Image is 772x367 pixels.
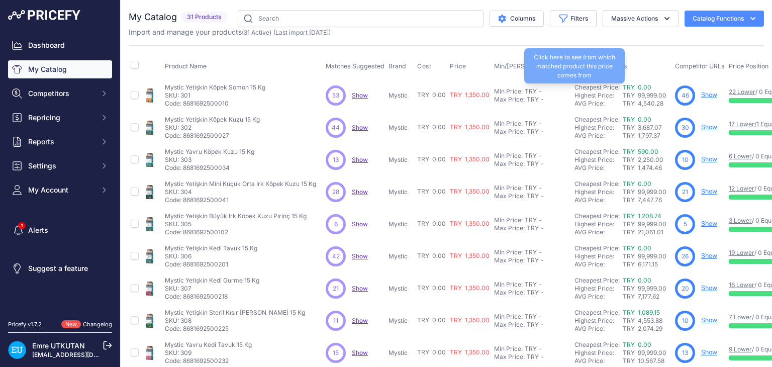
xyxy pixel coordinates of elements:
p: Mystic [389,91,413,100]
div: TRY 21,061.01 [623,228,671,236]
span: Show [352,317,368,324]
div: - [539,224,544,232]
span: 15 [333,348,339,357]
div: TRY [525,248,537,256]
div: TRY [525,313,537,321]
span: (Last import [DATE]) [273,29,331,36]
button: Settings [8,157,112,175]
div: Min Price: [494,152,523,160]
p: Mystic Yavru Köpek Kuzu 15 Kg [165,148,254,156]
p: Mystic [389,252,413,260]
a: Show [352,285,368,292]
a: TRY 1,089.15 [623,309,660,316]
button: Reports [8,133,112,151]
div: - [539,256,544,264]
p: Mystic Yetişkin Steril Kısır [PERSON_NAME] 15 Kg [165,309,305,317]
a: Cheapest Price: [574,180,620,188]
p: Code: 8681692500010 [165,100,265,108]
div: - [537,216,542,224]
a: Show [701,155,717,163]
div: AVG Price: [574,132,623,140]
div: TRY [527,192,539,200]
a: Cheapest Price: [574,148,620,155]
div: AVG Price: [574,357,623,365]
div: Max Price: [494,192,525,200]
p: Mystic Yetişkin Kedi Gurme 15 Kg [165,277,259,285]
a: TRY 0.00 [623,244,651,252]
div: TRY 1,474.46 [623,164,671,172]
span: My Account [28,185,94,195]
span: TRY 99,999.00 [623,220,666,228]
a: Show [352,156,368,163]
div: Min Price: [494,281,523,289]
div: AVG Price: [574,100,623,108]
span: TRY 1,350.00 [450,284,490,292]
div: Min Price: [494,87,523,96]
div: AVG Price: [574,260,623,268]
span: Show [352,91,368,99]
span: Show [352,124,368,131]
button: Catalog Functions [685,11,764,27]
a: Cheapest Price: [574,244,620,252]
a: 7 Lower [729,313,752,321]
div: TRY [525,216,537,224]
span: TRY 0.00 [417,252,446,259]
div: Highest Price: [574,317,623,325]
nav: Sidebar [8,36,112,308]
div: TRY 6,171.15 [623,260,671,268]
span: Brand [389,62,406,70]
a: TRY 590.00 [623,148,658,155]
span: TRY 99,999.00 [623,349,666,356]
input: Search [238,10,484,27]
span: Show [352,349,368,356]
div: TRY [527,128,539,136]
button: Cost [417,62,433,70]
span: Settings [28,161,94,171]
span: TRY 0.00 [417,91,446,99]
div: - [537,281,542,289]
span: Repricing [28,113,94,123]
a: Show [701,91,717,99]
div: Min Price: [494,313,523,321]
div: - [537,184,542,192]
a: Show [352,252,368,260]
div: Highest Price: [574,252,623,260]
span: 46 [682,91,689,100]
div: Pricefy v1.7.2 [8,320,42,329]
a: My Catalog [8,60,112,78]
span: TRY 0.00 [417,220,446,227]
button: Competitors [8,84,112,103]
span: TRY 1,350.00 [450,91,490,99]
span: Competitors [28,88,94,99]
div: Min Price: [494,216,523,224]
div: Highest Price: [574,285,623,293]
p: Mystic [389,156,413,164]
p: Mystic Yetişkin Büyük Irk Köpek Kuzu Pirinç 15 Kg [165,212,307,220]
span: TRY 99,999.00 [623,285,666,292]
p: Mystic [389,188,413,196]
a: Cheapest Price: [574,83,620,91]
div: AVG Price: [574,293,623,301]
span: 26 [682,252,689,261]
p: Mystic [389,124,413,132]
a: 9 Lower [729,345,752,353]
span: 30 [682,123,689,132]
p: Code: 8681692500041 [165,196,316,204]
span: 10 [682,316,689,325]
span: TRY 2,250.00 [623,156,663,163]
a: Emre UTKUTAN [32,341,85,350]
div: Highest Price: [574,124,623,132]
div: Max Price: [494,96,525,104]
a: TRY 0.00 [623,180,651,188]
p: SKU: 306 [165,252,257,260]
div: Max Price: [494,224,525,232]
span: TRY 1,350.00 [450,348,490,356]
span: Matches Suggested [326,62,384,70]
p: Code: 8681692500027 [165,132,260,140]
div: TRY [525,87,537,96]
button: Repricing [8,109,112,127]
span: 21 [333,284,339,293]
div: - [539,289,544,297]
